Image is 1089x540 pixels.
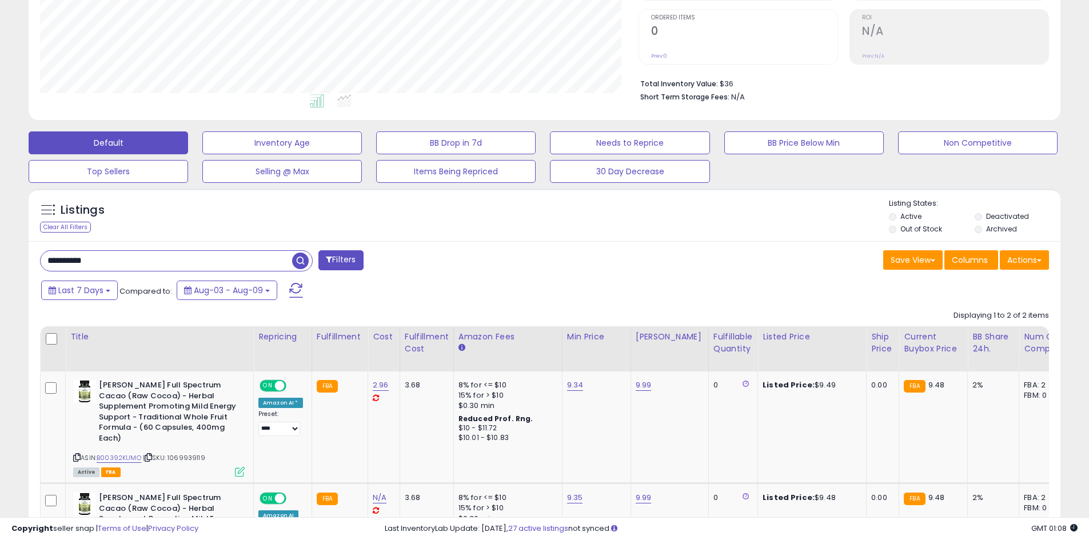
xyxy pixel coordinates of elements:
div: FBM: 0 [1024,503,1062,513]
a: 9.34 [567,379,584,391]
span: Columns [952,254,988,266]
div: 0 [713,380,749,390]
div: 0 [713,493,749,503]
div: $0.30 min [458,401,553,411]
div: FBA: 2 [1024,380,1062,390]
span: FBA [101,467,121,477]
a: 27 active listings [508,523,568,534]
div: Title [70,331,249,343]
small: Amazon Fees. [458,343,465,353]
div: Cost [373,331,395,343]
button: Save View [883,250,943,270]
div: Current Buybox Price [904,331,963,355]
div: Displaying 1 to 2 of 2 items [954,310,1049,321]
span: 2025-08-18 01:08 GMT [1031,523,1078,534]
div: 15% for > $10 [458,503,553,513]
div: Fulfillment [317,331,363,343]
span: ON [261,494,275,503]
span: All listings currently available for purchase on Amazon [73,467,99,477]
div: Amazon Fees [458,331,557,343]
b: Short Term Storage Fees: [640,92,729,102]
span: N/A [731,91,745,102]
span: 9.48 [928,379,945,390]
span: 9.48 [928,492,945,503]
div: $9.49 [763,380,857,390]
div: Clear All Filters [40,222,91,233]
div: FBM: 0 [1024,390,1062,401]
button: Actions [1000,250,1049,270]
div: $9.48 [763,493,857,503]
label: Deactivated [986,211,1029,221]
button: BB Drop in 7d [376,131,536,154]
small: FBA [904,493,925,505]
h2: 0 [651,25,837,40]
b: Listed Price: [763,492,815,503]
b: Total Inventory Value: [640,79,718,89]
button: Selling @ Max [202,160,362,183]
div: $10 - $11.72 [458,423,553,433]
div: 0.00 [871,493,890,503]
button: Inventory Age [202,131,362,154]
button: Needs to Reprice [550,131,709,154]
a: Terms of Use [98,523,146,534]
a: 9.99 [636,379,652,391]
div: Min Price [567,331,626,343]
div: Preset: [258,410,303,436]
div: 2% [972,493,1010,503]
span: Last 7 Days [58,285,103,296]
div: BB Share 24h. [972,331,1014,355]
button: Last 7 Days [41,281,118,300]
div: ASIN: [73,380,245,475]
button: BB Price Below Min [724,131,884,154]
strong: Copyright [11,523,53,534]
div: 0.00 [871,380,890,390]
button: Columns [944,250,998,270]
button: Filters [318,250,363,270]
div: Last InventoryLab Update: [DATE], not synced. [385,523,1078,534]
label: Out of Stock [900,224,942,234]
b: [PERSON_NAME] Full Spectrum Cacao (Raw Cocoa) - Herbal Supplement Promoting Mild Energy Support -... [99,380,238,446]
span: OFF [285,381,303,391]
button: Top Sellers [29,160,188,183]
span: Compared to: [119,286,172,297]
p: Listing States: [889,198,1060,209]
div: 3.68 [405,380,445,390]
div: Fulfillable Quantity [713,331,753,355]
div: 2% [972,380,1010,390]
div: [PERSON_NAME] [636,331,704,343]
b: Reduced Prof. Rng. [458,414,533,423]
small: FBA [317,380,338,393]
label: Archived [986,224,1017,234]
a: Privacy Policy [148,523,198,534]
h2: N/A [862,25,1048,40]
small: Prev: N/A [862,53,884,59]
span: Ordered Items [651,15,837,21]
div: seller snap | | [11,523,198,534]
button: Aug-03 - Aug-09 [177,281,277,300]
div: 15% for > $10 [458,390,553,401]
span: ROI [862,15,1048,21]
div: 8% for <= $10 [458,380,553,390]
div: Num of Comp. [1024,331,1066,355]
button: Non Competitive [898,131,1058,154]
button: Items Being Repriced [376,160,536,183]
div: 8% for <= $10 [458,493,553,503]
div: Listed Price [763,331,861,343]
a: N/A [373,492,386,503]
small: Prev: 0 [651,53,667,59]
span: ON [261,381,275,391]
b: Listed Price: [763,379,815,390]
li: $36 [640,76,1040,90]
button: 30 Day Decrease [550,160,709,183]
small: FBA [904,380,925,393]
a: B00392KUMO [97,453,141,463]
img: 41QKFc0phzL._SL40_.jpg [73,380,96,403]
span: Aug-03 - Aug-09 [194,285,263,296]
label: Active [900,211,922,221]
a: 9.99 [636,492,652,503]
span: | SKU: 1069939119 [143,453,205,462]
a: 2.96 [373,379,389,391]
div: Fulfillment Cost [405,331,449,355]
h5: Listings [61,202,105,218]
div: FBA: 2 [1024,493,1062,503]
